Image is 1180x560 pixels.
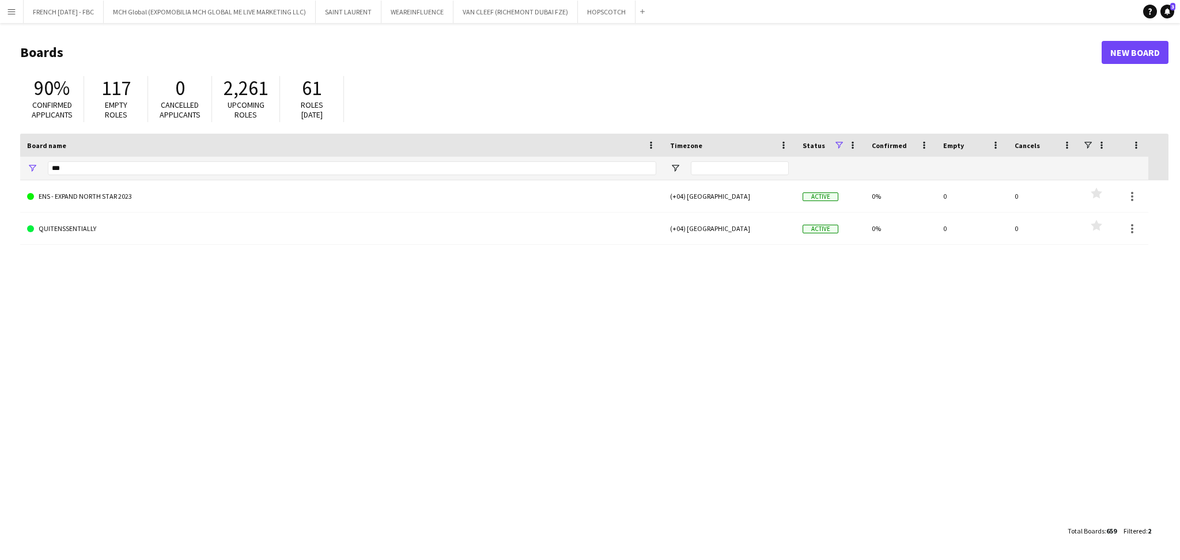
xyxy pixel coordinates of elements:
[104,1,316,23] button: MCH Global (EXPOMOBILIA MCH GLOBAL ME LIVE MARKETING LLC)
[101,75,131,101] span: 117
[27,213,656,245] a: QUITENSSENTIALLY
[27,163,37,173] button: Open Filter Menu
[1008,180,1079,212] div: 0
[663,180,796,212] div: (+04) [GEOGRAPHIC_DATA]
[27,141,66,150] span: Board name
[670,163,680,173] button: Open Filter Menu
[691,161,789,175] input: Timezone Filter Input
[24,1,104,23] button: FRENCH [DATE] - FBC
[316,1,381,23] button: SAINT LAURENT
[34,75,70,101] span: 90%
[1008,213,1079,244] div: 0
[803,225,838,233] span: Active
[453,1,578,23] button: VAN CLEEF (RICHEMONT DUBAI FZE)
[160,100,201,120] span: Cancelled applicants
[228,100,264,120] span: Upcoming roles
[105,100,127,120] span: Empty roles
[670,141,702,150] span: Timezone
[1124,527,1146,535] span: Filtered
[663,213,796,244] div: (+04) [GEOGRAPHIC_DATA]
[1170,3,1175,10] span: 3
[381,1,453,23] button: WEAREINFLUENCE
[32,100,73,120] span: Confirmed applicants
[1124,520,1151,542] div: :
[578,1,636,23] button: HOPSCOTCH
[48,161,656,175] input: Board name Filter Input
[803,141,825,150] span: Status
[1160,5,1174,18] a: 3
[936,180,1008,212] div: 0
[1106,527,1117,535] span: 659
[803,192,838,201] span: Active
[20,44,1102,61] h1: Boards
[943,141,964,150] span: Empty
[175,75,185,101] span: 0
[872,141,907,150] span: Confirmed
[865,213,936,244] div: 0%
[301,100,323,120] span: Roles [DATE]
[302,75,322,101] span: 61
[224,75,268,101] span: 2,261
[1102,41,1168,64] a: New Board
[1148,527,1151,535] span: 2
[1068,520,1117,542] div: :
[865,180,936,212] div: 0%
[27,180,656,213] a: ENS - EXPAND NORTH STAR 2023
[1015,141,1040,150] span: Cancels
[1068,527,1105,535] span: Total Boards
[936,213,1008,244] div: 0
